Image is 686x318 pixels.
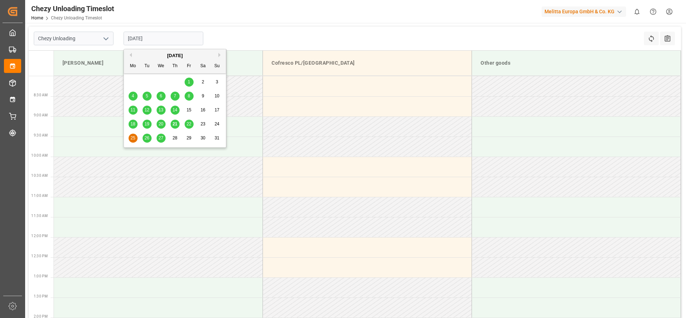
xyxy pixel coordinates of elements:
span: 15 [186,107,191,112]
div: Cofresco PL/[GEOGRAPHIC_DATA] [269,56,466,70]
div: Choose Friday, August 15th, 2025 [185,106,194,115]
span: 1 [188,79,190,84]
span: 5 [146,93,148,98]
button: Melitta Europa GmbH & Co. KG [542,5,629,18]
div: Choose Monday, August 11th, 2025 [129,106,138,115]
div: Choose Tuesday, August 12th, 2025 [143,106,152,115]
span: 14 [172,107,177,112]
span: 17 [214,107,219,112]
button: open menu [100,33,111,44]
button: show 0 new notifications [629,4,645,20]
button: Previous Month [128,53,132,57]
span: 1:30 PM [34,294,48,298]
div: Mo [129,62,138,71]
div: Choose Saturday, August 16th, 2025 [199,106,208,115]
span: 18 [130,121,135,126]
span: 12:00 PM [31,234,48,238]
span: 27 [158,135,163,140]
div: Su [213,62,222,71]
span: 7 [174,93,176,98]
div: Choose Monday, August 18th, 2025 [129,120,138,129]
div: Other goods [478,56,675,70]
span: 11:30 AM [31,214,48,218]
span: 16 [200,107,205,112]
div: Tu [143,62,152,71]
div: Choose Friday, August 1st, 2025 [185,78,194,87]
span: 13 [158,107,163,112]
span: 25 [130,135,135,140]
div: Choose Thursday, August 28th, 2025 [171,134,180,143]
span: 11 [130,107,135,112]
div: [DATE] [124,52,226,59]
div: Choose Tuesday, August 5th, 2025 [143,92,152,101]
span: 3 [216,79,218,84]
span: 12:30 PM [31,254,48,258]
input: Type to search/select [34,32,113,45]
span: 20 [158,121,163,126]
div: Choose Sunday, August 10th, 2025 [213,92,222,101]
a: Home [31,15,43,20]
span: 12 [144,107,149,112]
div: Sa [199,62,208,71]
div: Choose Thursday, August 7th, 2025 [171,92,180,101]
div: Choose Saturday, August 30th, 2025 [199,134,208,143]
span: 22 [186,121,191,126]
div: Choose Tuesday, August 19th, 2025 [143,120,152,129]
span: 2 [202,79,204,84]
span: 21 [172,121,177,126]
span: 9 [202,93,204,98]
div: [PERSON_NAME] [60,56,257,70]
span: 30 [200,135,205,140]
button: Next Month [218,53,223,57]
div: Choose Friday, August 8th, 2025 [185,92,194,101]
div: Choose Sunday, August 3rd, 2025 [213,78,222,87]
div: Choose Tuesday, August 26th, 2025 [143,134,152,143]
div: Choose Wednesday, August 13th, 2025 [157,106,166,115]
div: Choose Saturday, August 2nd, 2025 [199,78,208,87]
span: 31 [214,135,219,140]
span: 8 [188,93,190,98]
span: 26 [144,135,149,140]
div: Choose Monday, August 4th, 2025 [129,92,138,101]
div: Choose Friday, August 29th, 2025 [185,134,194,143]
div: Choose Friday, August 22nd, 2025 [185,120,194,129]
div: Fr [185,62,194,71]
span: 8:30 AM [34,93,48,97]
span: 24 [214,121,219,126]
span: 19 [144,121,149,126]
div: Choose Thursday, August 21st, 2025 [171,120,180,129]
span: 10:30 AM [31,174,48,178]
div: Choose Saturday, August 9th, 2025 [199,92,208,101]
span: 11:00 AM [31,194,48,198]
span: 23 [200,121,205,126]
div: Melitta Europa GmbH & Co. KG [542,6,626,17]
div: Th [171,62,180,71]
span: 29 [186,135,191,140]
span: 1:00 PM [34,274,48,278]
input: DD.MM.YYYY [124,32,203,45]
div: Choose Sunday, August 31st, 2025 [213,134,222,143]
div: We [157,62,166,71]
div: Chezy Unloading Timeslot [31,3,114,14]
span: 10 [214,93,219,98]
div: Choose Wednesday, August 20th, 2025 [157,120,166,129]
div: Choose Thursday, August 14th, 2025 [171,106,180,115]
span: 6 [160,93,162,98]
div: month 2025-08 [126,75,224,145]
span: 9:00 AM [34,113,48,117]
div: Choose Sunday, August 17th, 2025 [213,106,222,115]
button: Help Center [645,4,661,20]
div: Choose Saturday, August 23rd, 2025 [199,120,208,129]
span: 4 [132,93,134,98]
span: 28 [172,135,177,140]
span: 9:30 AM [34,133,48,137]
span: 10:00 AM [31,153,48,157]
div: Choose Sunday, August 24th, 2025 [213,120,222,129]
div: Choose Wednesday, August 27th, 2025 [157,134,166,143]
div: Choose Monday, August 25th, 2025 [129,134,138,143]
div: Choose Wednesday, August 6th, 2025 [157,92,166,101]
